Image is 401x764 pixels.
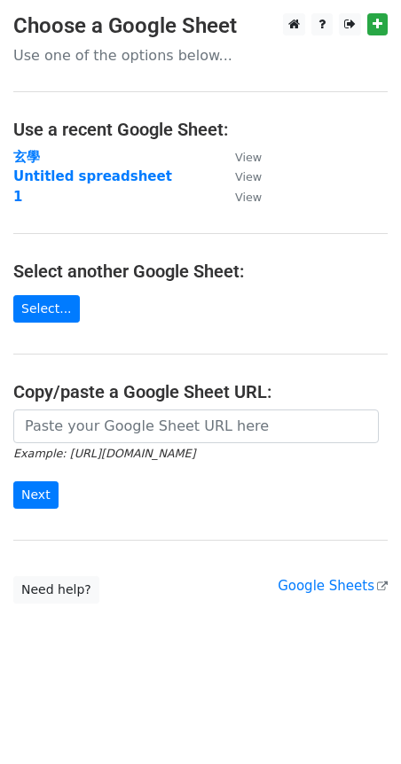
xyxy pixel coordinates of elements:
[13,13,388,39] h3: Choose a Google Sheet
[13,409,379,443] input: Paste your Google Sheet URL here
[13,168,172,184] a: Untitled spreadsheet
[13,381,388,402] h4: Copy/paste a Google Sheet URL:
[217,189,262,205] a: View
[13,189,22,205] a: 1
[13,149,40,165] a: 玄學
[13,119,388,140] h4: Use a recent Google Sheet:
[13,46,388,65] p: Use one of the options below...
[13,447,195,460] small: Example: [URL][DOMAIN_NAME]
[235,170,262,183] small: View
[217,168,262,184] a: View
[217,149,262,165] a: View
[13,576,99,604] a: Need help?
[13,295,80,323] a: Select...
[13,261,388,282] h4: Select another Google Sheet:
[235,191,262,204] small: View
[13,481,59,509] input: Next
[235,151,262,164] small: View
[278,578,388,594] a: Google Sheets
